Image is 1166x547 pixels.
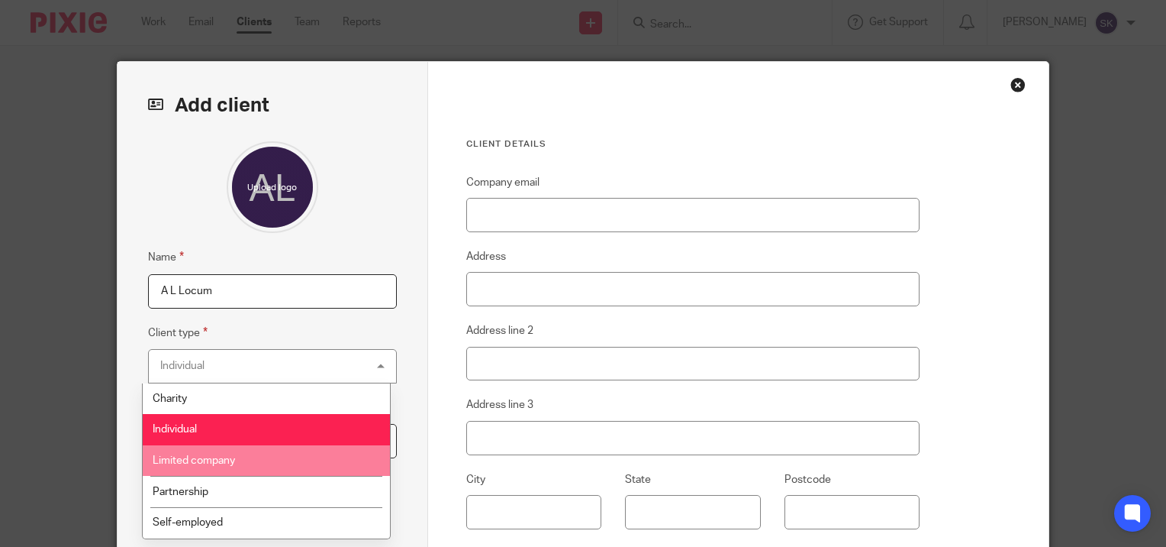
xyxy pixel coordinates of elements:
[153,424,197,435] span: Individual
[466,249,506,264] label: Address
[625,472,651,487] label: State
[160,361,205,371] div: Individual
[466,138,920,151] h3: Client details
[466,472,485,487] label: City
[1010,77,1026,92] div: Close this dialog window
[466,397,533,413] label: Address line 3
[148,92,397,118] h2: Add client
[466,175,540,190] label: Company email
[466,323,533,338] label: Address line 2
[148,324,208,341] label: Client type
[153,393,187,404] span: Charity
[784,472,831,487] label: Postcode
[153,487,208,497] span: Partnership
[148,248,184,266] label: Name
[153,455,235,466] span: Limited company
[153,517,223,528] span: Self-employed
